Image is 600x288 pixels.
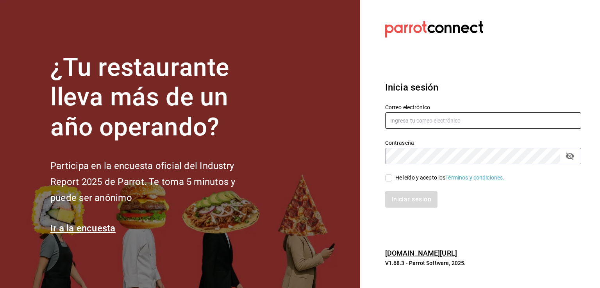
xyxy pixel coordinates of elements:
[385,112,581,129] input: Ingresa tu correo electrónico
[563,149,577,163] button: passwordField
[385,140,581,145] label: Contraseña
[395,174,505,182] div: He leído y acepto los
[385,104,581,110] label: Correo electrónico
[385,80,581,94] h3: Inicia sesión
[445,174,504,181] a: Términos y condiciones.
[385,249,457,257] a: [DOMAIN_NAME][URL]
[50,158,261,206] h2: Participa en la encuesta oficial del Industry Report 2025 de Parrot. Te toma 5 minutos y puede se...
[385,259,581,267] p: V1.68.3 - Parrot Software, 2025.
[50,53,261,142] h1: ¿Tu restaurante lleva más de un año operando?
[50,223,116,234] a: Ir a la encuesta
